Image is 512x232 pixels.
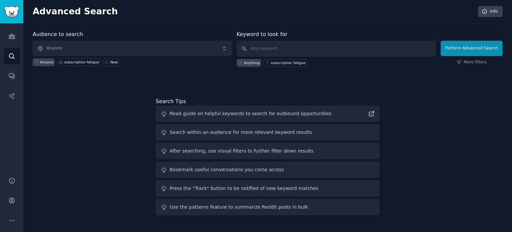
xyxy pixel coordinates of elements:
[4,6,19,18] img: GummySearch logo
[33,41,232,56] button: Anyone
[478,6,503,17] a: Info
[33,6,474,17] h2: Advanced Search
[170,110,332,117] div: Read guide on helpful keywords to search for outbound opportunities
[170,166,284,173] div: Bookmark useful conversations you come across
[103,58,119,66] a: New
[441,41,503,56] button: Perform Advanced Search
[156,98,186,104] label: Search Tips
[170,185,318,192] div: Press the "Track" button to be notified of new keyword matches
[244,60,260,65] div: Anything
[237,31,288,37] label: Keyword to look for
[110,60,118,64] div: New
[64,60,99,64] div: subscription fatigue
[237,41,436,57] input: Any keyword
[170,129,312,136] div: Search within an audience for more relevant keyword results
[33,31,83,37] label: Audience to search
[457,59,487,65] a: More filters
[170,204,308,211] div: Use the patterns feature to summarize Reddit posts in bulk
[271,60,305,65] div: subscription fatigue
[170,148,313,155] div: After searching, use visual filters to further filter down results
[40,60,53,64] div: Anyone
